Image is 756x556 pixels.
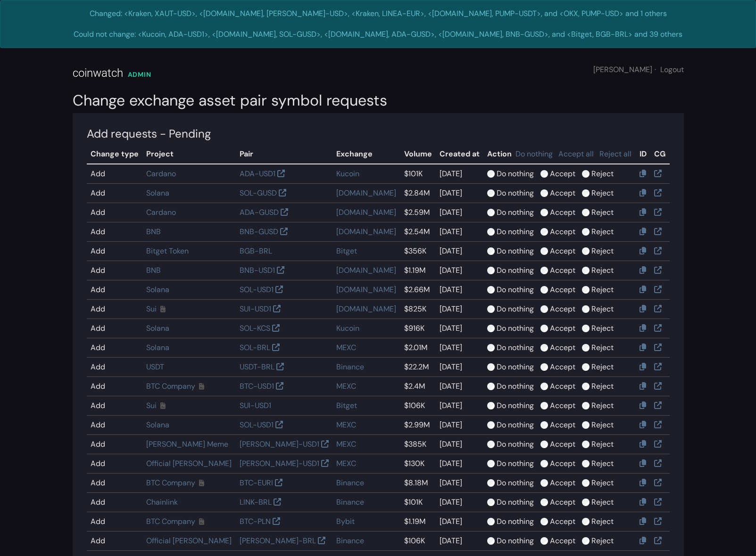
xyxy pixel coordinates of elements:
td: [DATE] [436,300,483,319]
label: Accept [550,168,575,180]
a: BTC Company [146,478,195,488]
a: BTC-PLN [240,516,271,526]
td: [DATE] [436,396,483,416]
label: Reject [591,400,614,411]
label: Accept [550,458,575,469]
a: [DOMAIN_NAME] [336,207,396,217]
a: ADA-GUSD [240,207,279,217]
a: Official [PERSON_NAME] [146,536,232,546]
td: [DATE] [436,222,483,242]
label: Reject [591,188,614,199]
a: Sui [146,304,157,314]
a: Binance [336,497,364,507]
a: BNB-USD1 [240,265,275,275]
label: Do nothing [497,323,534,334]
td: $2.4M [400,377,436,396]
label: Do nothing [497,168,534,180]
td: [DATE] [436,319,483,338]
a: Binance [336,362,364,372]
td: [DATE] [436,474,483,493]
label: Accept [550,439,575,450]
td: [DATE] [436,416,483,435]
label: Accept [550,400,575,411]
label: Accept [550,226,575,237]
label: Do nothing [497,342,534,353]
label: Reject [591,207,614,218]
a: Bitget [336,246,357,256]
th: Volume [400,145,436,164]
a: Solana [146,420,169,430]
label: Accept [550,497,575,508]
div: coinwatch [73,65,123,82]
td: Add [87,203,142,222]
label: Do nothing [497,477,534,489]
label: Do nothing [497,207,534,218]
a: BGB-BRL [240,246,272,256]
label: Accept [550,188,575,199]
label: Accept [550,477,575,489]
h2: Change exchange asset pair symbol requests [73,91,684,109]
a: Solana [146,188,169,198]
label: Do nothing [497,284,534,295]
label: Do nothing [497,516,534,527]
td: [DATE] [436,454,483,474]
td: $8.18M [400,474,436,493]
th: ID [636,145,650,164]
a: [PERSON_NAME]-BRL [240,536,316,546]
a: LINK-BRL [240,497,272,507]
a: Solana [146,343,169,352]
a: BNB [146,227,161,237]
a: USDT-BRL [240,362,274,372]
a: Bybit [336,516,355,526]
label: Accept [550,361,575,373]
label: Reject [591,381,614,392]
label: Accept [550,419,575,431]
td: Add [87,474,142,493]
label: Accept [550,381,575,392]
td: [DATE] [436,164,483,184]
td: $1.19M [400,512,436,531]
td: Add [87,435,142,454]
a: Bitget [336,401,357,410]
td: $1.19M [400,261,436,280]
td: $106K [400,531,436,551]
label: Do nothing [497,303,534,315]
td: $2.99M [400,416,436,435]
th: Change type [87,145,142,164]
label: Do nothing [497,400,534,411]
td: Add [87,416,142,435]
a: SUI-USD1 [240,401,271,410]
td: Add [87,261,142,280]
label: Do nothing [497,535,534,547]
td: [DATE] [436,493,483,512]
td: Add [87,184,142,203]
th: Exchange [332,145,400,164]
a: MEXC [336,420,356,430]
h4: Add requests - Pending [87,127,670,141]
a: MEXC [336,343,356,352]
a: Kucoin [336,323,359,333]
td: $101K [400,164,436,184]
a: Binance [336,478,364,488]
label: Reject [591,535,614,547]
label: Reject [591,284,614,295]
label: Reject [591,477,614,489]
label: Reject [591,361,614,373]
th: Project [142,145,236,164]
td: [DATE] [436,184,483,203]
th: Pair [236,145,333,164]
label: Reject [591,303,614,315]
td: Add [87,454,142,474]
a: [DOMAIN_NAME] [336,285,396,294]
th: CG [650,145,669,164]
td: Add [87,338,142,358]
a: Chainlink [146,497,178,507]
a: Do nothing [515,149,553,159]
a: BNB [146,265,161,275]
td: [DATE] [436,377,483,396]
td: Add [87,396,142,416]
td: [DATE] [436,261,483,280]
a: [PERSON_NAME] Meme [146,439,228,449]
a: Cardano [146,169,176,179]
a: Solana [146,323,169,333]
